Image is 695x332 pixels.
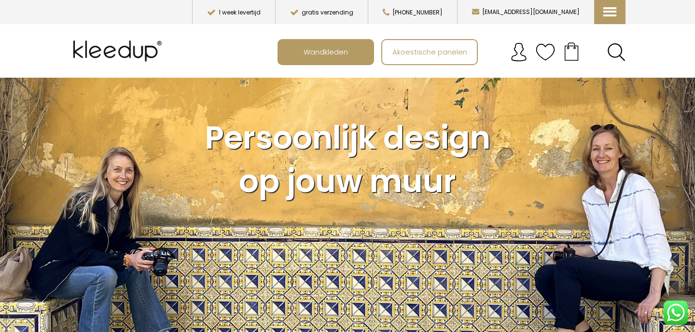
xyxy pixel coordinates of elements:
img: verlanglijstje.svg [536,42,555,62]
img: account.svg [509,42,528,62]
a: Your cart [555,39,588,63]
a: Wandkleden [278,40,373,64]
a: Search [607,43,625,61]
img: Kleedup [69,32,169,70]
a: Akoestische panelen [382,40,477,64]
span: Akoestische panelen [387,42,473,61]
nav: Main menu [278,39,633,65]
span: op jouw muur [239,159,456,203]
span: Persoonlijk design [205,116,490,160]
span: Wandkleden [298,42,353,61]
